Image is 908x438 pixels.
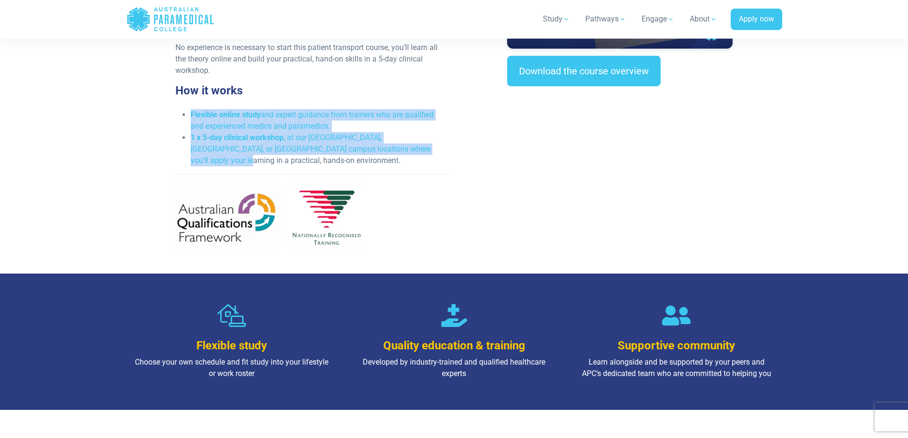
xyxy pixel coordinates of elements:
[126,4,214,35] a: Australian Paramedical College
[191,110,261,119] strong: Flexible online study
[507,56,661,86] a: Download the course overview
[175,42,449,76] p: No experience is necessary to start this patient transport course, you’ll learn all the theory on...
[356,339,552,353] h3: Quality education & training
[134,339,330,353] h3: Flexible study
[134,357,330,379] p: Choose your own schedule and fit study into your lifestyle or work roster
[191,133,284,142] strong: 1 x 5-day clinical workshop
[636,6,680,32] a: Engage
[191,132,449,166] li: , at our [GEOGRAPHIC_DATA], [GEOGRAPHIC_DATA], or [GEOGRAPHIC_DATA] campus locations where you’ll...
[579,357,775,379] p: Learn alongside and be supported by your peers and APC’s dedicated team who are committed to help...
[580,6,632,32] a: Pathways
[579,339,775,353] h3: Supportive community
[537,6,576,32] a: Study
[684,6,723,32] a: About
[356,357,552,379] p: Developed by industry-trained and qualified healthcare experts
[507,105,733,154] iframe: EmbedSocial Universal Widget
[175,84,449,98] h3: How it works
[731,9,782,31] a: Apply now
[191,109,449,132] li: and expert guidance from trainers who are qualified and experienced medics and paramedics.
